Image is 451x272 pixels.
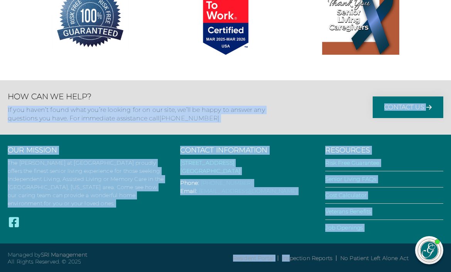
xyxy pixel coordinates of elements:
[180,159,240,174] a: [STREET_ADDRESS][GEOGRAPHIC_DATA]
[180,146,310,155] h3: Contact Information
[8,251,182,265] p: Managed by All Rights Reserved. © 2025
[159,115,220,122] a: [PHONE_NUMBER]
[8,92,270,101] h2: How Can We Help?
[325,146,443,155] h3: Resources
[325,159,379,166] a: Risk Free Guarantee
[325,208,371,215] a: Veterans Benefits
[199,188,297,194] a: [EMAIL_ADDRESS][DOMAIN_NAME]
[282,255,332,262] a: Inspection Reports
[8,146,165,155] h3: Our Mission
[325,176,376,182] a: Senior Living FAQs
[373,96,443,118] a: Contact Us
[340,255,409,262] a: No Patient Left Alone Act
[325,224,363,231] a: Job Openings
[418,239,441,262] img: avatar
[41,251,87,258] a: SRI Management
[180,188,197,194] span: Email:
[325,192,366,199] a: Cost Calculator
[201,179,253,186] a: [PHONE_NUMBER]
[180,179,199,186] span: Phone:
[233,255,274,262] a: Resident Portal
[8,159,165,208] p: The [PERSON_NAME] at [GEOGRAPHIC_DATA] proudly offers the finest senior living experience for tho...
[8,106,270,123] p: If you haven’t found what you’re looking for on our site, we’ll be happy to answer any questions ...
